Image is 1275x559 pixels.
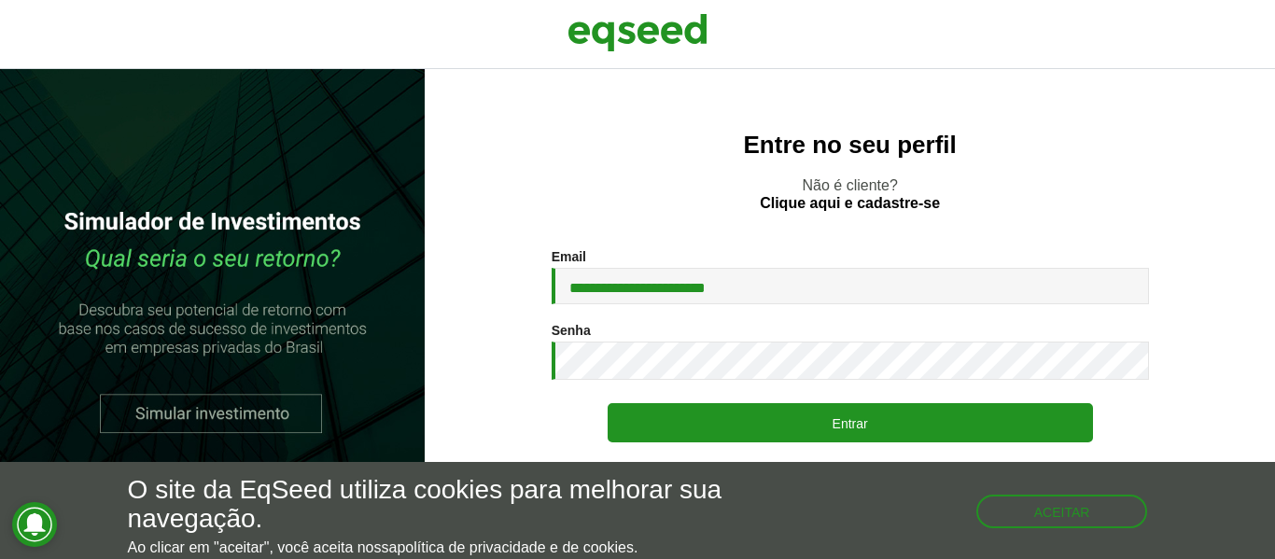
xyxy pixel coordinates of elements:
[760,196,940,211] a: Clique aqui e cadastre-se
[128,538,740,556] p: Ao clicar em "aceitar", você aceita nossa .
[567,9,708,56] img: EqSeed Logo
[976,495,1148,528] button: Aceitar
[552,324,591,337] label: Senha
[128,476,740,534] h5: O site da EqSeed utiliza cookies para melhorar sua navegação.
[608,403,1093,442] button: Entrar
[552,250,586,263] label: Email
[397,540,634,555] a: política de privacidade e de cookies
[462,176,1238,212] p: Não é cliente?
[462,132,1238,159] h2: Entre no seu perfil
